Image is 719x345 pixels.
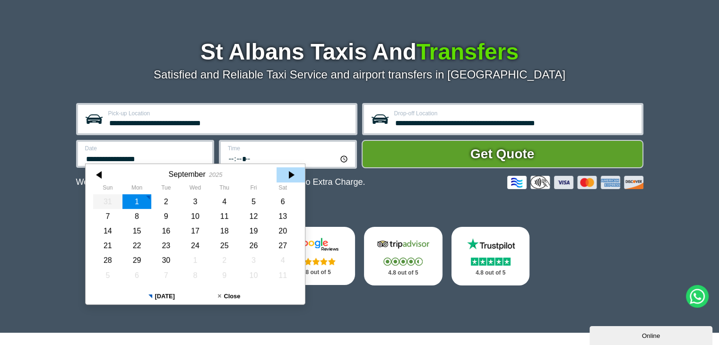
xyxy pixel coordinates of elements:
label: Date [85,146,207,151]
img: Stars [383,258,423,266]
th: Monday [122,184,151,194]
div: 27 September 2025 [268,238,297,253]
div: 05 September 2025 [239,194,268,209]
div: 14 September 2025 [93,224,122,238]
div: 2025 [208,171,222,178]
div: 26 September 2025 [239,238,268,253]
div: 10 October 2025 [239,268,268,283]
a: Tripadvisor Stars 4.8 out of 5 [364,227,442,285]
button: [DATE] [128,288,195,304]
div: 25 September 2025 [209,238,239,253]
div: 31 August 2025 [93,194,122,209]
div: 13 September 2025 [268,209,297,224]
th: Tuesday [151,184,181,194]
p: Satisfied and Reliable Taxi Service and airport transfers in [GEOGRAPHIC_DATA] [76,68,643,81]
div: 21 September 2025 [93,238,122,253]
div: 05 October 2025 [93,268,122,283]
p: 4.8 out of 5 [287,267,345,278]
div: 20 September 2025 [268,224,297,238]
div: 16 September 2025 [151,224,181,238]
div: 07 September 2025 [93,209,122,224]
div: 03 October 2025 [239,253,268,267]
img: Google [287,237,344,251]
div: September [168,170,205,179]
div: 07 October 2025 [151,268,181,283]
div: 15 September 2025 [122,224,151,238]
div: 08 October 2025 [181,268,210,283]
div: 18 September 2025 [209,224,239,238]
div: 04 October 2025 [268,253,297,267]
th: Wednesday [181,184,210,194]
p: 4.8 out of 5 [462,267,520,279]
img: Credit And Debit Cards [507,176,643,189]
th: Saturday [268,184,297,194]
div: 04 September 2025 [209,194,239,209]
div: 22 September 2025 [122,238,151,253]
div: 01 October 2025 [181,253,210,267]
div: 11 September 2025 [209,209,239,224]
h1: St Albans Taxis And [76,41,643,63]
label: Drop-off Location [394,111,636,116]
p: 4.8 out of 5 [374,267,432,279]
button: Get Quote [362,140,643,168]
div: 11 October 2025 [268,268,297,283]
div: 17 September 2025 [181,224,210,238]
div: 06 September 2025 [268,194,297,209]
div: 30 September 2025 [151,253,181,267]
p: We Now Accept Card & Contactless Payment In [76,177,365,187]
div: 28 September 2025 [93,253,122,267]
div: 19 September 2025 [239,224,268,238]
button: Close [195,288,263,304]
th: Friday [239,184,268,194]
div: 10 September 2025 [181,209,210,224]
div: 06 October 2025 [122,268,151,283]
iframe: chat widget [589,324,714,345]
img: Tripadvisor [375,237,432,251]
div: 23 September 2025 [151,238,181,253]
img: Trustpilot [462,237,519,251]
div: 09 October 2025 [209,268,239,283]
img: Stars [296,258,336,265]
div: 29 September 2025 [122,253,151,267]
a: Trustpilot Stars 4.8 out of 5 [451,227,530,285]
label: Time [228,146,349,151]
div: 02 September 2025 [151,194,181,209]
span: The Car at No Extra Charge. [257,177,365,187]
div: 01 September 2025 [122,194,151,209]
th: Thursday [209,184,239,194]
span: Transfers [416,39,519,64]
div: 09 September 2025 [151,209,181,224]
img: Stars [471,258,511,266]
label: Pick-up Location [108,111,350,116]
div: 03 September 2025 [181,194,210,209]
div: 24 September 2025 [181,238,210,253]
div: 12 September 2025 [239,209,268,224]
div: 02 October 2025 [209,253,239,267]
div: 08 September 2025 [122,209,151,224]
a: Google Stars 4.8 out of 5 [277,227,355,285]
th: Sunday [93,184,122,194]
